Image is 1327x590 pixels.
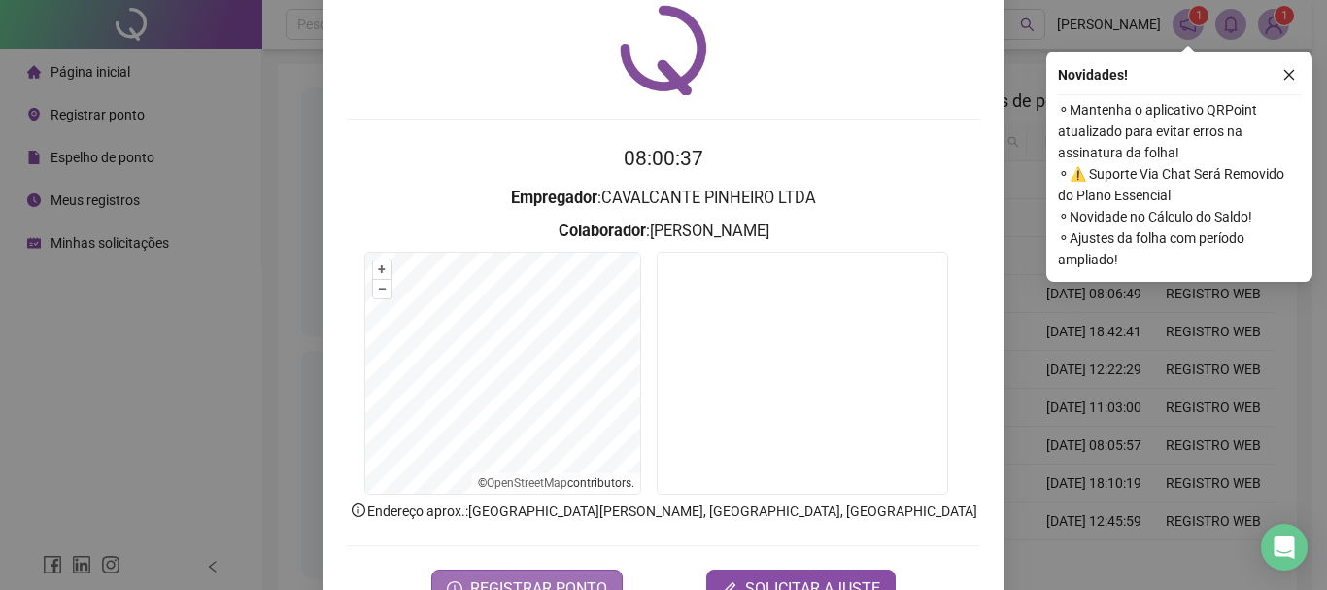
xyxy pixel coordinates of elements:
[350,502,367,519] span: info-circle
[478,476,634,490] li: © contributors.
[1058,206,1301,227] span: ⚬ Novidade no Cálculo do Saldo!
[373,260,391,279] button: +
[620,5,707,95] img: QRPoint
[1282,68,1296,82] span: close
[1058,227,1301,270] span: ⚬ Ajustes da folha com período ampliado!
[347,219,980,244] h3: : [PERSON_NAME]
[373,280,391,298] button: –
[487,476,567,490] a: OpenStreetMap
[1058,163,1301,206] span: ⚬ ⚠️ Suporte Via Chat Será Removido do Plano Essencial
[559,222,646,240] strong: Colaborador
[1058,99,1301,163] span: ⚬ Mantenha o aplicativo QRPoint atualizado para evitar erros na assinatura da folha!
[1261,524,1308,571] div: Open Intercom Messenger
[624,147,703,170] time: 08:00:37
[347,501,980,522] p: Endereço aprox. : [GEOGRAPHIC_DATA][PERSON_NAME], [GEOGRAPHIC_DATA], [GEOGRAPHIC_DATA]
[511,189,597,207] strong: Empregador
[1058,64,1128,86] span: Novidades !
[347,186,980,211] h3: : CAVALCANTE PINHEIRO LTDA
